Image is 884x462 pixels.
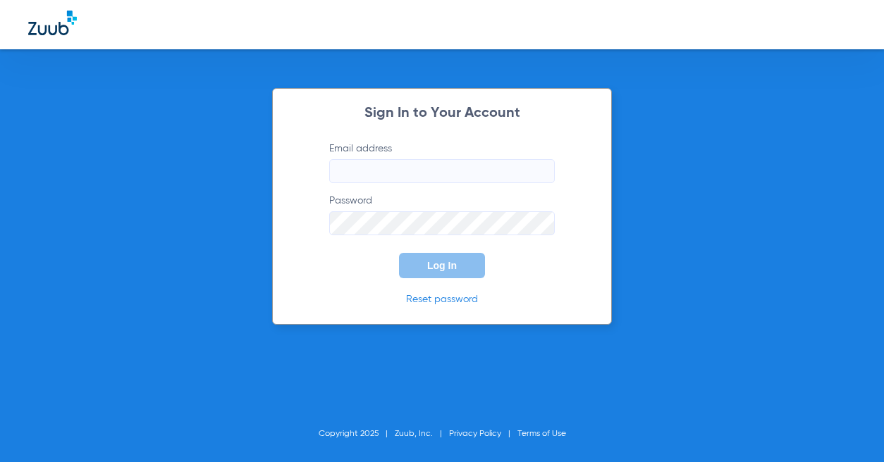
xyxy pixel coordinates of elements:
img: Zuub Logo [28,11,77,35]
a: Privacy Policy [449,430,501,438]
li: Copyright 2025 [319,427,395,441]
label: Email address [329,142,555,183]
input: Email address [329,159,555,183]
label: Password [329,194,555,235]
a: Reset password [406,294,478,304]
a: Terms of Use [517,430,566,438]
span: Log In [427,260,457,271]
input: Password [329,211,555,235]
iframe: Chat Widget [814,394,884,462]
li: Zuub, Inc. [395,427,449,441]
button: Log In [399,253,485,278]
h2: Sign In to Your Account [308,106,576,120]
